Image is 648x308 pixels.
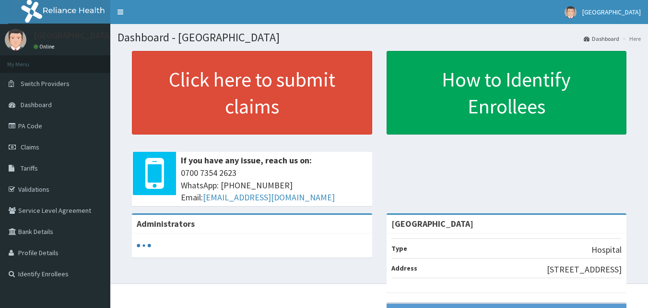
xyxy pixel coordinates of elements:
[137,238,151,253] svg: audio-loading
[34,43,57,50] a: Online
[21,164,38,172] span: Tariffs
[387,51,627,135] a: How to Identify Enrollees
[132,51,372,135] a: Click here to submit claims
[21,143,39,151] span: Claims
[181,155,312,166] b: If you have any issue, reach us on:
[21,100,52,109] span: Dashboard
[391,244,407,253] b: Type
[137,218,195,229] b: Administrators
[547,263,622,276] p: [STREET_ADDRESS]
[391,218,473,229] strong: [GEOGRAPHIC_DATA]
[391,264,417,272] b: Address
[34,31,113,40] p: [GEOGRAPHIC_DATA]
[203,192,335,203] a: [EMAIL_ADDRESS][DOMAIN_NAME]
[584,35,619,43] a: Dashboard
[591,244,622,256] p: Hospital
[620,35,641,43] li: Here
[582,8,641,16] span: [GEOGRAPHIC_DATA]
[565,6,577,18] img: User Image
[118,31,641,44] h1: Dashboard - [GEOGRAPHIC_DATA]
[5,29,26,50] img: User Image
[21,79,70,88] span: Switch Providers
[181,167,367,204] span: 0700 7354 2623 WhatsApp: [PHONE_NUMBER] Email:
